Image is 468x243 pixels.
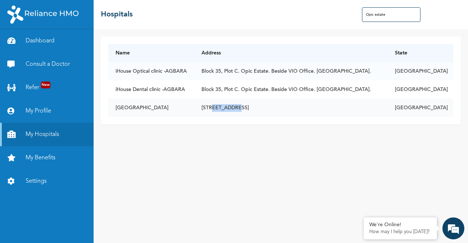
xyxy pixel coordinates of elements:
p: How may I help you today? [369,229,431,235]
h2: Hospitals [101,9,133,20]
td: [STREET_ADDRESS] [194,99,388,117]
input: Search Hospitals... [362,7,420,22]
span: We're online! [42,81,101,156]
img: d_794563401_company_1708531726252_794563401 [24,37,41,55]
td: [GEOGRAPHIC_DATA] [108,99,194,117]
td: [GEOGRAPHIC_DATA] [388,80,453,99]
div: Navigation go back [8,40,19,51]
span: New [41,81,50,88]
textarea: Type your message and hit 'Enter' [4,179,139,204]
div: Minimize live chat window [120,4,137,21]
td: Block 35, Plot C. Opic Estate. Beside VIO Office. [GEOGRAPHIC_DATA]. [194,80,388,99]
div: FAQs [72,204,140,227]
img: RelianceHMO's Logo [7,5,79,24]
span: Conversation [4,217,72,223]
td: iHouse Optical clinic -AGBARA [108,62,194,80]
td: [GEOGRAPHIC_DATA] [388,62,453,80]
td: iHouse Dental clinic -AGBARA [108,80,194,99]
th: Address [194,44,388,62]
div: We're Online! [369,222,431,228]
td: Block 35, Plot C. Opic Estate. Beside VIO Office. [GEOGRAPHIC_DATA]. [194,62,388,80]
th: Name [108,44,194,62]
th: State [388,44,453,62]
div: Chat with us now [49,41,134,51]
td: [GEOGRAPHIC_DATA] [388,99,453,117]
